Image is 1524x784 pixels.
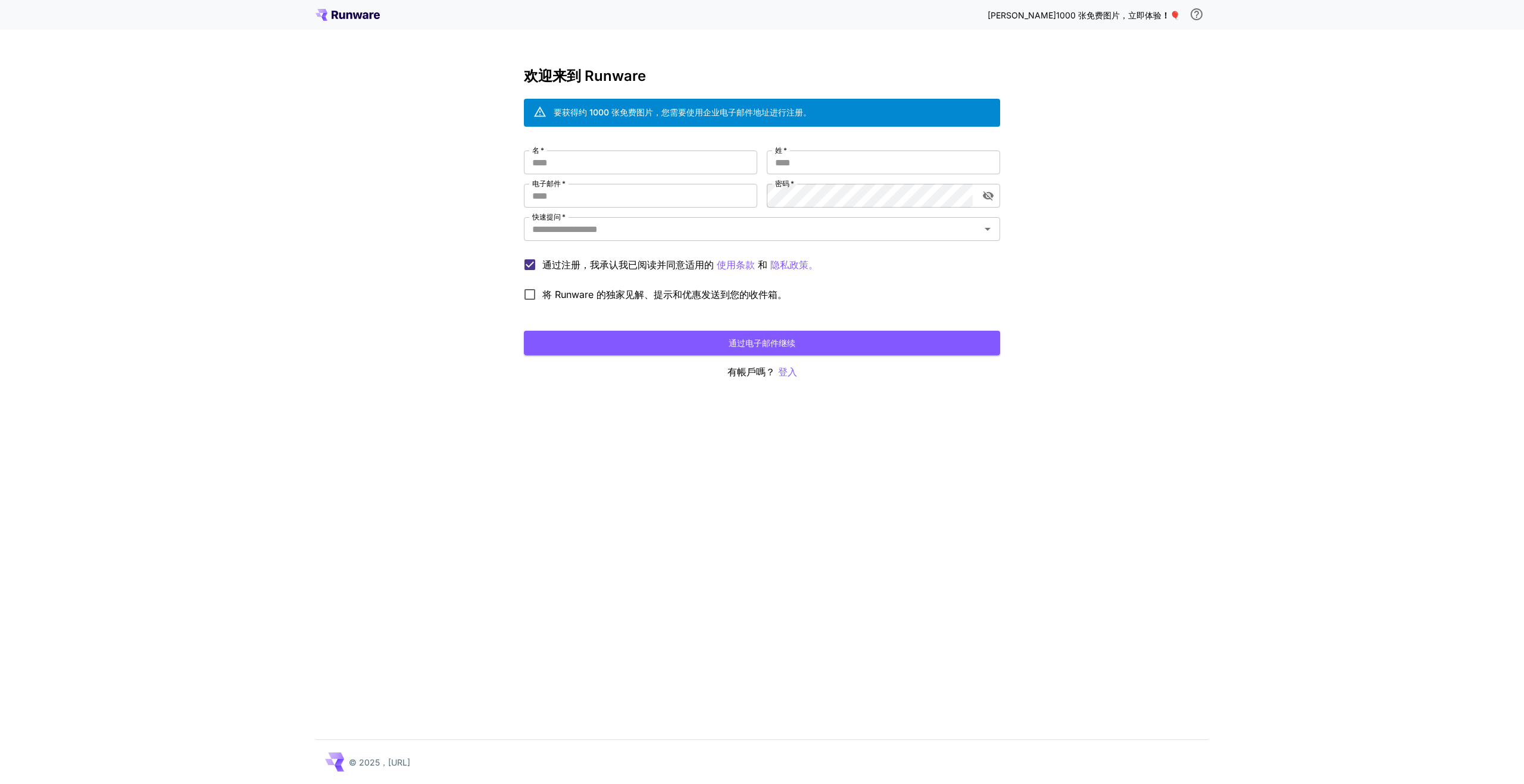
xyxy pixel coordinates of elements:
[1185,2,1208,26] button: 为了获得免费信用资格，您需要使用企业电子邮件地址注册并点击我们发送给您的电子邮件中的验证链接。
[542,288,787,300] font: 将 Runware 的独家见解、提示和优惠发送到您的收件箱。
[729,338,795,348] font: 通过电子邮件继续
[532,212,561,221] font: 快速提问
[727,366,775,378] font: 有帳戶嗎？
[758,259,767,271] font: 和
[775,179,789,188] font: 密码
[778,365,797,380] button: 登入
[532,179,561,188] font: 电子邮件
[979,221,996,237] button: 打开
[1161,10,1180,20] font: ！🎈
[770,258,818,272] button: 通过注册，我承认我已阅读并同意适用的 使用条款 和
[717,258,755,272] button: 通过注册，我承认我已阅读并同意适用的 和 隐私政策。
[349,757,410,767] font: © 2025，[URL]
[542,259,714,271] font: 通过注册，我承认我已阅读并同意适用的
[978,185,999,206] button: 切换密码可见性
[775,146,782,155] font: 姓
[770,259,818,271] font: 隐私政策。
[988,10,1161,20] font: [PERSON_NAME]1000 张免费图片，立即体验
[524,331,1000,355] button: 通过电子邮件继续
[778,366,797,378] font: 登入
[524,67,646,84] font: 欢迎来到 Runware
[532,146,539,155] font: 名
[554,107,811,117] font: 要获得约 1000 张免费图片，您需要使用企业电子邮件地址进行注册。
[717,259,755,271] font: 使用条款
